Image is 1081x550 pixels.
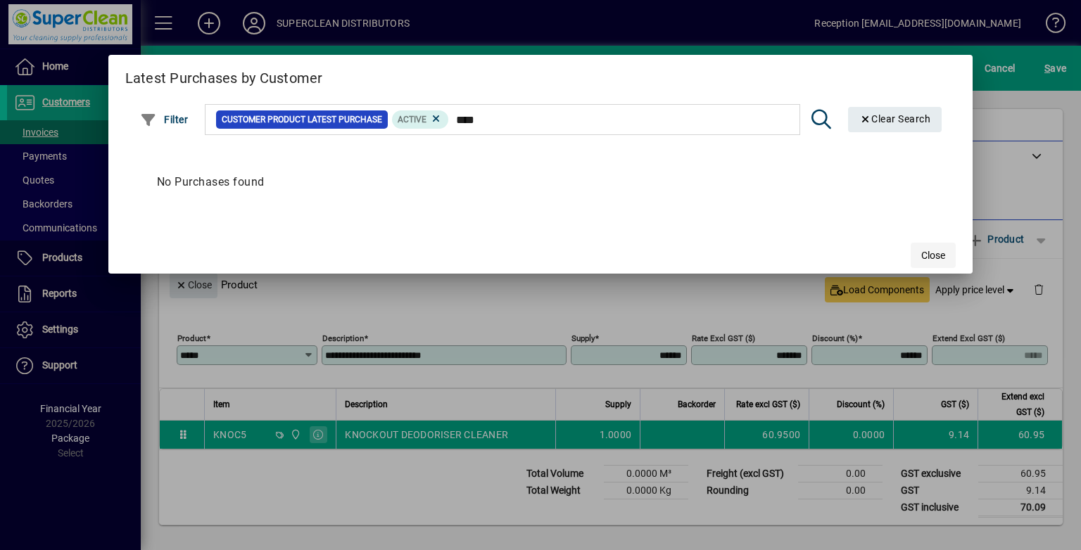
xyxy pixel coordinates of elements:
h2: Latest Purchases by Customer [108,55,973,96]
span: Close [921,248,945,263]
button: Clear [848,107,942,132]
div: No Purchases found [143,160,939,205]
span: Filter [140,114,189,125]
button: Close [911,243,956,268]
span: Customer Product Latest Purchase [222,113,382,127]
button: Filter [137,107,192,132]
span: Clear Search [859,113,931,124]
span: Active [398,115,426,124]
mat-chip: Product Activation Status: Active [392,110,448,129]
